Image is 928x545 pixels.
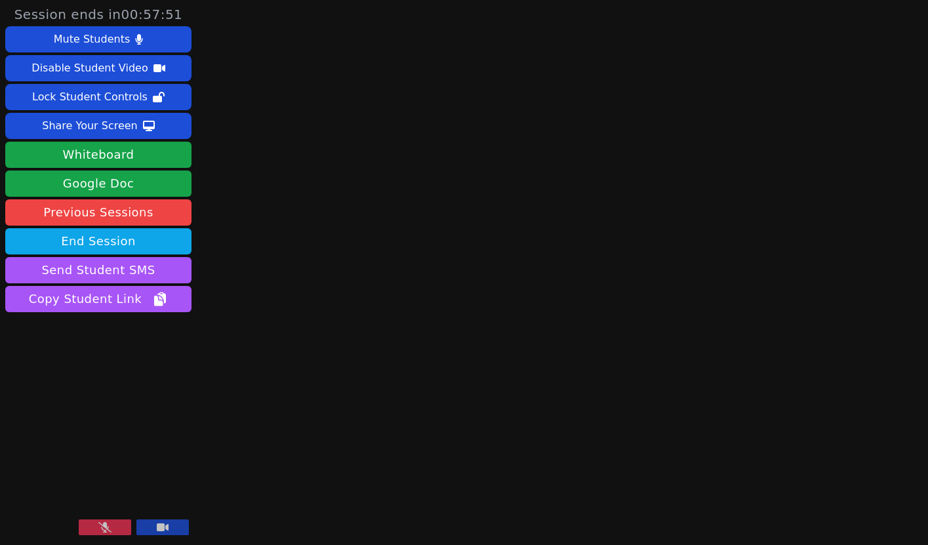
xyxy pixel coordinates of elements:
div: Lock Student Controls [32,87,148,108]
button: Disable Student Video [5,55,192,81]
button: End Session [5,228,192,254]
button: Whiteboard [5,142,192,168]
button: Share Your Screen [5,113,192,139]
a: Previous Sessions [5,199,192,226]
div: Share Your Screen [42,115,138,136]
time: 00:57:51 [121,7,183,22]
div: Disable Student Video [31,58,148,79]
span: Copy Student Link [29,290,168,308]
span: Session ends in [14,5,183,24]
button: Mute Students [5,26,192,52]
div: Mute Students [54,29,130,50]
a: Google Doc [5,171,192,197]
button: Lock Student Controls [5,84,192,110]
button: Copy Student Link [5,286,192,312]
button: Send Student SMS [5,257,192,283]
